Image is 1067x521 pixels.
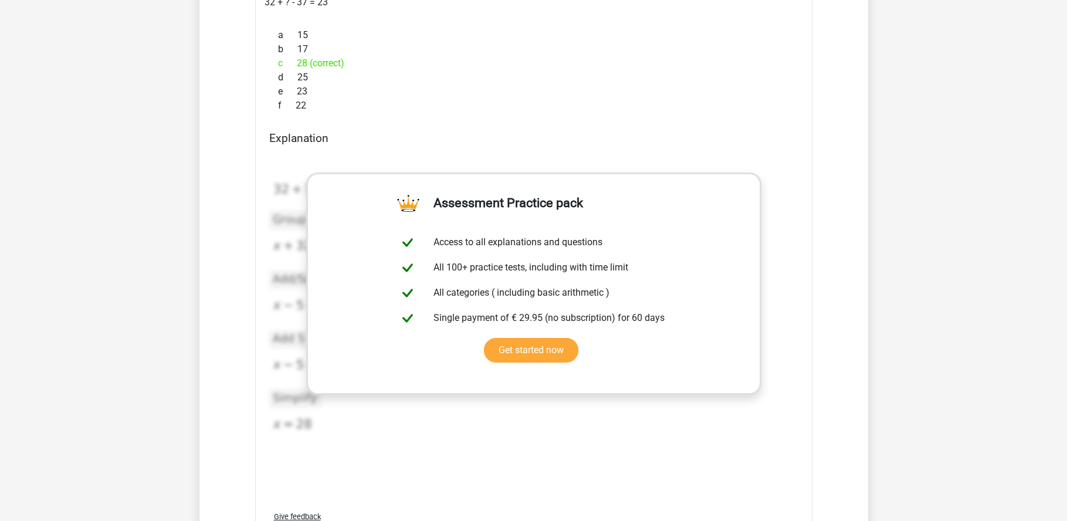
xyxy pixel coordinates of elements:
[278,56,297,70] span: c
[269,42,798,56] div: 17
[278,28,297,42] span: a
[278,84,297,99] span: e
[269,70,798,84] div: 25
[269,84,798,99] div: 23
[278,99,296,113] span: f
[269,28,798,42] div: 15
[274,512,321,521] span: Give feedback
[269,131,798,145] h4: Explanation
[278,70,297,84] span: d
[269,56,798,70] div: 28 (correct)
[269,99,798,113] div: 22
[278,42,297,56] span: b
[484,338,578,363] a: Get started now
